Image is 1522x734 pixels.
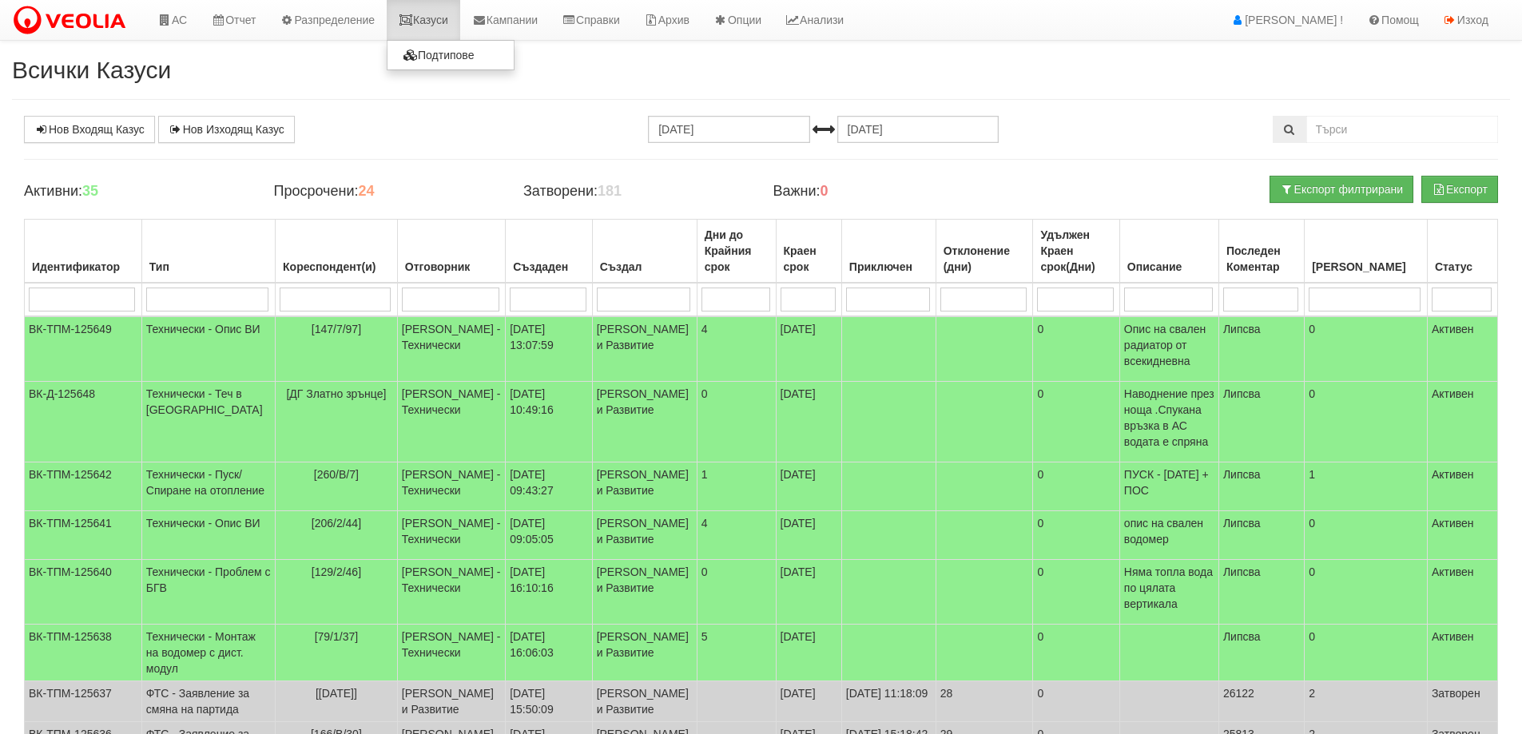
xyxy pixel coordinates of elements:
th: Статус: No sort applied, activate to apply an ascending sort [1427,220,1497,284]
td: Активен [1427,462,1497,511]
h4: Важни: [773,184,998,200]
b: 181 [598,183,622,199]
td: Активен [1427,511,1497,560]
td: 0 [1033,316,1119,382]
span: Липсва [1223,630,1261,643]
td: [DATE] 13:07:59 [506,316,592,382]
td: ВК-ТПМ-125638 [25,625,142,681]
span: [ДГ Златно зрънце] [286,387,386,400]
div: Създал [597,256,693,278]
td: Затворен [1427,681,1497,722]
input: Търсене по Идентификатор, Бл/Вх/Ап, Тип, Описание, Моб. Номер, Имейл, Файл, Коментар, [1306,116,1498,143]
td: Активен [1427,625,1497,681]
td: [PERSON_NAME] и Развитие [592,681,697,722]
th: Отговорник: No sort applied, activate to apply an ascending sort [397,220,505,284]
div: Кореспондент(и) [280,256,393,278]
td: ВК-ТПМ-125642 [25,462,142,511]
th: Създал: No sort applied, activate to apply an ascending sort [592,220,697,284]
td: ВК-ТПМ-125649 [25,316,142,382]
td: 0 [1305,625,1428,681]
th: Отклонение (дни): No sort applied, activate to apply an ascending sort [936,220,1033,284]
th: Удължен Краен срок(Дни): No sort applied, activate to apply an ascending sort [1033,220,1119,284]
span: 0 [701,387,708,400]
th: Приключен: No sort applied, activate to apply an ascending sort [841,220,936,284]
span: Липсва [1223,323,1261,335]
td: [DATE] [776,382,841,462]
span: Липсва [1223,565,1261,578]
td: [PERSON_NAME] и Развитие [592,511,697,560]
div: Отклонение (дни) [940,240,1029,278]
td: Активен [1427,560,1497,625]
b: 35 [82,183,98,199]
th: Последен Коментар: No sort applied, activate to apply an ascending sort [1218,220,1304,284]
td: 2 [1305,681,1428,722]
p: ПУСК - [DATE] + ПОС [1124,466,1214,498]
div: Описание [1124,256,1214,278]
td: Технически - Опис ВИ [141,316,275,382]
td: [DATE] [776,511,841,560]
td: ВК-ТПМ-125640 [25,560,142,625]
a: Нов Входящ Казус [24,116,155,143]
div: Идентификатор [29,256,137,278]
a: Подтипове [387,45,514,65]
td: Технически - Опис ВИ [141,511,275,560]
span: [206/2/44] [312,517,361,530]
p: Няма топла вода по цялата вертикала [1124,564,1214,612]
td: [PERSON_NAME] и Развитие [397,681,505,722]
td: ВК-ТПМ-125637 [25,681,142,722]
td: [DATE] [776,560,841,625]
td: [PERSON_NAME] - Технически [397,382,505,462]
td: 0 [1033,681,1119,722]
td: [DATE] 09:43:27 [506,462,592,511]
img: VeoliaLogo.png [12,4,133,38]
td: 0 [1033,462,1119,511]
button: Експорт филтрирани [1270,176,1413,203]
th: Брой Файлове: No sort applied, activate to apply an ascending sort [1305,220,1428,284]
td: 0 [1305,560,1428,625]
th: Кореспондент(и): No sort applied, activate to apply an ascending sort [276,220,398,284]
span: 26122 [1223,687,1254,700]
td: [PERSON_NAME] и Развитие [592,316,697,382]
th: Създаден: No sort applied, activate to apply an ascending sort [506,220,592,284]
td: [PERSON_NAME] - Технически [397,625,505,681]
div: Създаден [510,256,587,278]
span: 4 [701,323,708,335]
td: [DATE] 09:05:05 [506,511,592,560]
span: Липсва [1223,468,1261,481]
td: 0 [1305,316,1428,382]
td: [DATE] [776,681,841,722]
td: [DATE] 15:50:09 [506,681,592,722]
div: Последен Коментар [1223,240,1300,278]
button: Експорт [1421,176,1498,203]
span: 5 [701,630,708,643]
h4: Активни: [24,184,249,200]
td: 1 [1305,462,1428,511]
div: Тип [146,256,271,278]
div: Приключен [846,256,932,278]
td: [PERSON_NAME] - Технически [397,316,505,382]
th: Описание: No sort applied, activate to apply an ascending sort [1119,220,1218,284]
p: опис на свален водомер [1124,515,1214,547]
span: Липсва [1223,517,1261,530]
td: [PERSON_NAME] - Технически [397,462,505,511]
th: Дни до Крайния срок: No sort applied, activate to apply an ascending sort [697,220,776,284]
td: [PERSON_NAME] и Развитие [592,625,697,681]
td: [DATE] [776,625,841,681]
td: 0 [1033,382,1119,462]
div: Краен срок [781,240,837,278]
td: [PERSON_NAME] и Развитие [592,382,697,462]
span: 4 [701,517,708,530]
td: 0 [1033,511,1119,560]
span: [79/1/37] [315,630,359,643]
a: Нов Изходящ Казус [158,116,295,143]
td: [DATE] 10:49:16 [506,382,592,462]
td: Технически - Монтаж на водомер с дист. модул [141,625,275,681]
b: 0 [821,183,829,199]
td: ВК-ТПМ-125641 [25,511,142,560]
span: [[DATE]] [316,687,357,700]
th: Тип: No sort applied, activate to apply an ascending sort [141,220,275,284]
span: [147/7/97] [312,323,361,335]
b: 24 [358,183,374,199]
td: Технически - Теч в [GEOGRAPHIC_DATA] [141,382,275,462]
div: Дни до Крайния срок [701,224,772,278]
